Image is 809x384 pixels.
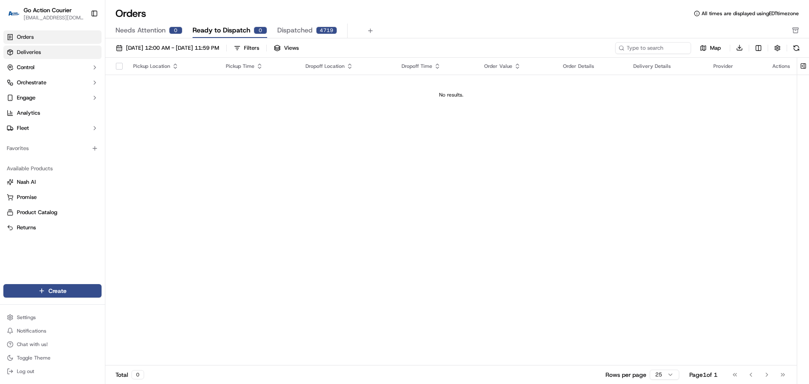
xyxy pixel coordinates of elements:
p: Welcome 👋 [8,34,153,47]
a: Analytics [3,106,102,120]
div: Provider [713,63,759,70]
button: Chat with us! [3,338,102,350]
div: 0 [169,27,182,34]
div: 💻 [71,123,78,130]
button: Returns [3,221,102,234]
span: Ready to Dispatch [193,25,250,35]
p: Rows per page [605,371,646,379]
a: 📗Knowledge Base [5,119,68,134]
span: Dispatched [277,25,313,35]
span: Views [284,44,299,52]
span: Chat with us! [17,341,48,348]
span: Orders [17,33,34,41]
button: Refresh [790,42,802,54]
div: Order Details [563,63,620,70]
div: Delivery Details [633,63,700,70]
a: 💻API Documentation [68,119,139,134]
span: Settings [17,314,36,321]
button: [EMAIL_ADDRESS][DOMAIN_NAME] [24,14,84,21]
span: Analytics [17,109,40,117]
button: Views [270,42,303,54]
span: Needs Attention [115,25,166,35]
div: Available Products [3,162,102,175]
a: Powered byPylon [59,142,102,149]
button: Map [694,43,726,53]
span: Product Catalog [17,209,57,216]
div: Order Value [484,63,549,70]
a: Deliveries [3,46,102,59]
div: Page 1 of 1 [689,371,718,379]
input: Type to search [615,42,691,54]
h1: Orders [115,7,146,20]
div: No results. [109,91,793,98]
div: Favorites [3,142,102,155]
div: Pickup Location [133,63,212,70]
span: Deliveries [17,48,41,56]
button: Engage [3,91,102,105]
span: Log out [17,368,34,375]
span: Create [48,287,67,295]
span: Notifications [17,328,46,334]
span: Map [710,44,721,52]
span: Promise [17,193,37,201]
img: Nash [8,8,25,25]
span: API Documentation [80,122,135,131]
a: Product Catalog [7,209,98,216]
div: Total [115,370,144,379]
button: Toggle Theme [3,352,102,364]
button: Create [3,284,102,298]
div: Filters [244,44,259,52]
div: Pickup Time [226,63,292,70]
img: 1736555255976-a54dd68f-1ca7-489b-9aae-adbdc363a1c4 [8,81,24,96]
div: Start new chat [29,81,138,89]
div: 0 [254,27,267,34]
button: Start new chat [143,83,153,93]
button: Control [3,61,102,74]
img: Go Action Courier [7,11,20,16]
a: Returns [7,224,98,231]
input: Got a question? Start typing here... [22,54,152,63]
button: Product Catalog [3,206,102,219]
div: We're available if you need us! [29,89,107,96]
button: Settings [3,311,102,323]
button: Log out [3,365,102,377]
button: [DATE] 12:00 AM - [DATE] 11:59 PM [112,42,223,54]
span: Engage [17,94,35,102]
button: Go Action Courier [24,6,72,14]
div: Dropoff Location [305,63,388,70]
span: Knowledge Base [17,122,64,131]
button: Go Action CourierGo Action Courier[EMAIL_ADDRESS][DOMAIN_NAME] [3,3,87,24]
span: Pylon [84,143,102,149]
a: Orders [3,30,102,44]
span: Returns [17,224,36,231]
span: All times are displayed using EDT timezone [702,10,799,17]
button: Fleet [3,121,102,135]
div: 📗 [8,123,15,130]
span: Nash AI [17,178,36,186]
a: Nash AI [7,178,98,186]
button: Orchestrate [3,76,102,89]
span: Control [17,64,35,71]
div: Dropoff Time [402,63,471,70]
button: Nash AI [3,175,102,189]
div: Actions [772,63,790,70]
span: Fleet [17,124,29,132]
span: [DATE] 12:00 AM - [DATE] 11:59 PM [126,44,219,52]
button: Filters [230,42,263,54]
button: Notifications [3,325,102,337]
div: 4719 [316,27,337,34]
span: Toggle Theme [17,354,51,361]
span: Orchestrate [17,79,46,86]
button: Promise [3,191,102,204]
a: Promise [7,193,98,201]
div: 0 [131,370,144,379]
